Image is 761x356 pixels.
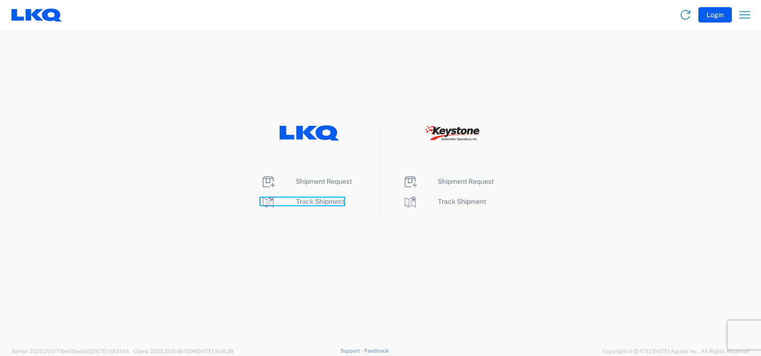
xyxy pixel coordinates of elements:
span: Client: 2025.20.0-8b113f4 [133,348,234,354]
span: Track Shipment [296,198,344,205]
span: [DATE] 09:51:04 [90,348,129,354]
a: Shipment Request [261,178,352,185]
span: Shipment Request [438,178,494,185]
a: Track Shipment [261,198,344,205]
a: Support [340,348,364,354]
span: Track Shipment [438,198,486,205]
a: Feedback [364,348,389,354]
span: Copyright © [DATE]-[DATE] Agistix Inc., All Rights Reserved [602,347,750,356]
span: [DATE] 10:16:38 [196,348,234,354]
button: Login [698,7,732,22]
a: Track Shipment [402,198,486,205]
span: Shipment Request [296,178,352,185]
span: Server: 2025.20.0-710e05ee653 [11,348,129,354]
a: Shipment Request [402,178,494,185]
